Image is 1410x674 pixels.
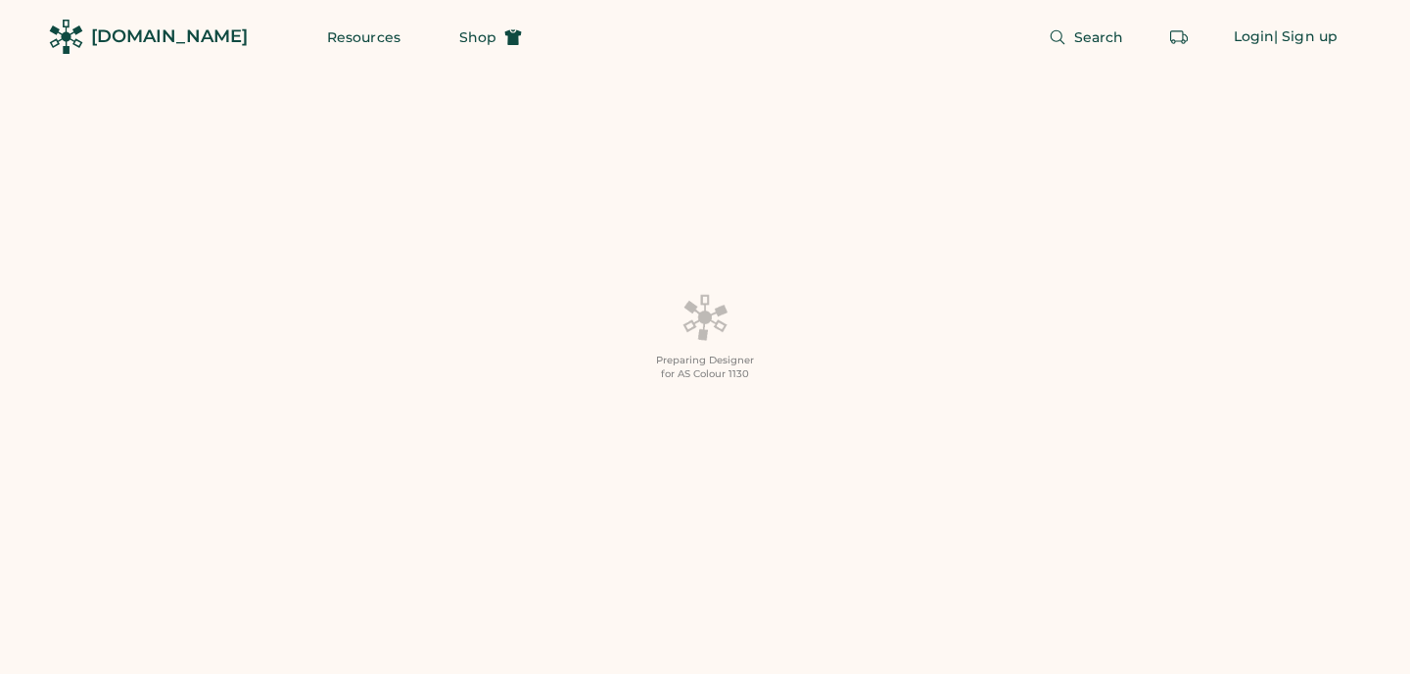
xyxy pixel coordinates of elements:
[304,18,424,57] button: Resources
[1025,18,1148,57] button: Search
[1274,27,1338,47] div: | Sign up
[49,20,83,54] img: Rendered Logo - Screens
[1159,18,1198,57] button: Retrieve an order
[459,30,496,44] span: Shop
[436,18,545,57] button: Shop
[1074,30,1124,44] span: Search
[681,293,728,342] img: Platens-Black-Loader-Spin-rich%20black.webp
[656,354,754,381] div: Preparing Designer for AS Colour 1130
[91,24,248,49] div: [DOMAIN_NAME]
[1234,27,1275,47] div: Login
